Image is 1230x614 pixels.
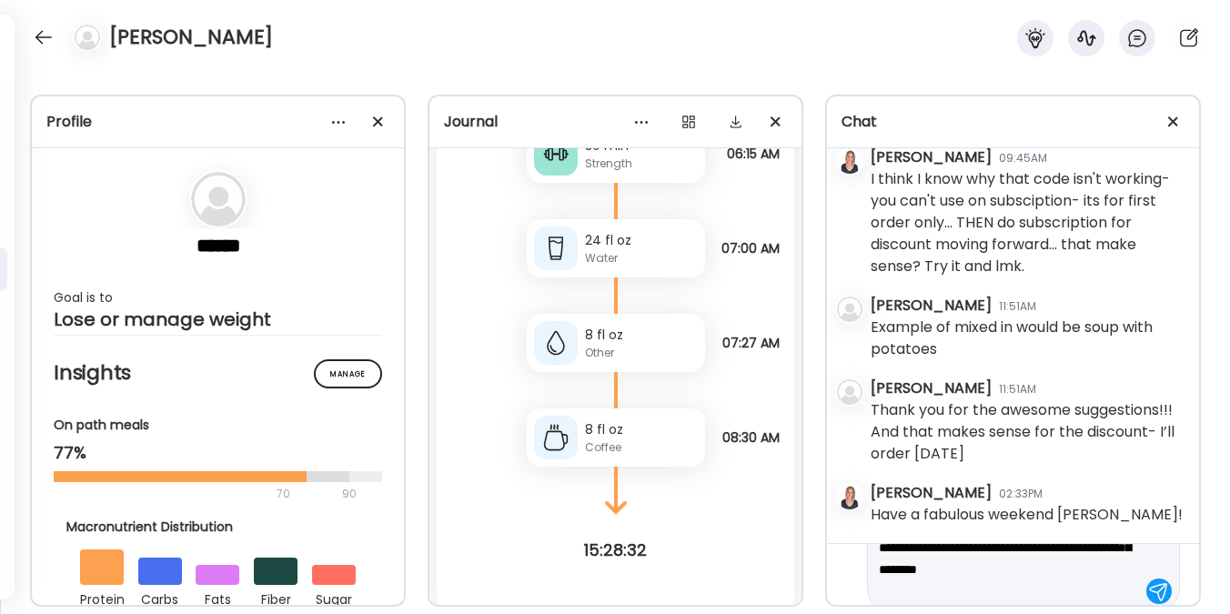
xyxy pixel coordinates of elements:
div: carbs [138,585,182,610]
img: bg-avatar-default.svg [837,297,862,322]
div: [PERSON_NAME] [871,482,992,504]
div: 11:51AM [999,381,1036,398]
div: Have a fabulous weekend [PERSON_NAME]! [871,504,1183,526]
div: Water [585,250,698,267]
div: 8 fl oz [585,326,698,345]
img: bg-avatar-default.svg [191,172,246,226]
div: On path meals [54,416,382,435]
span: 06:15 AM [727,146,780,162]
div: Other [585,345,698,361]
div: [PERSON_NAME] [871,146,992,168]
div: Journal [444,111,787,133]
div: Profile [46,111,389,133]
img: bg-avatar-default.svg [837,379,862,405]
span: 07:00 AM [721,240,780,257]
span: 07:27 AM [722,335,780,351]
div: fiber [254,585,297,610]
div: Strength [585,156,698,172]
div: Example of mixed in would be soup with potatoes [871,317,1185,360]
div: 70 [54,483,337,505]
div: 24 fl oz [585,231,698,250]
div: sugar [312,585,356,610]
div: 77% [54,442,382,464]
div: I think I know why that code isn't working- you can't use on subsciption- its for first order onl... [871,168,1185,277]
div: [PERSON_NAME] [871,295,992,317]
div: 15:28:32 [429,539,802,561]
div: Goal is to [54,287,382,308]
img: avatars%2FRVeVBoY4G9O2578DitMsgSKHquL2 [837,484,862,509]
div: Chat [842,111,1185,133]
div: Manage [314,359,382,388]
div: Coffee [585,439,698,456]
div: [PERSON_NAME] [871,377,992,399]
div: Lose or manage weight [54,308,382,330]
div: Thank you for the awesome suggestions!!! And that makes sense for the discount- I’ll order [DATE] [871,399,1185,465]
img: bg-avatar-default.svg [75,25,100,50]
div: 11:51AM [999,298,1036,315]
div: 09:45AM [999,150,1047,166]
span: 08:30 AM [722,429,780,446]
div: 02:33PM [999,486,1043,502]
h4: [PERSON_NAME] [109,23,273,52]
div: 8 fl oz [585,420,698,439]
h2: Insights [54,359,382,387]
div: fats [196,585,239,610]
div: protein [80,585,124,610]
div: 90 [340,483,358,505]
div: Macronutrient Distribution [66,518,370,537]
img: avatars%2FRVeVBoY4G9O2578DitMsgSKHquL2 [837,148,862,174]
